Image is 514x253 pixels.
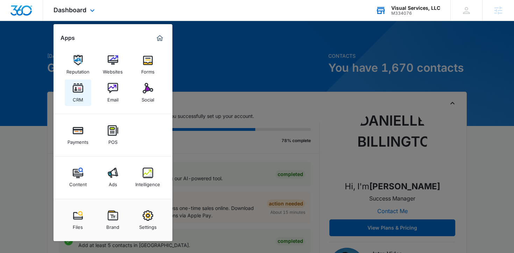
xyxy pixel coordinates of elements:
div: Intelligence [135,178,160,187]
a: Social [135,79,161,106]
div: Forms [141,65,155,75]
div: POS [108,136,117,145]
div: Files [73,221,83,230]
div: Email [107,93,119,103]
h2: Apps [60,35,75,41]
a: Email [100,79,126,106]
div: Settings [139,221,157,230]
a: Content [65,164,91,191]
div: account name [391,5,440,11]
a: Files [65,207,91,233]
a: Payments [65,122,91,148]
a: Websites [100,51,126,78]
a: Marketing 360® Dashboard [154,33,165,44]
div: Reputation [66,65,90,75]
a: Intelligence [135,164,161,191]
div: Payments [67,136,88,145]
div: account id [391,11,440,16]
div: Websites [103,65,123,75]
div: Brand [106,221,119,230]
a: Brand [100,207,126,233]
div: CRM [73,93,83,103]
a: POS [100,122,126,148]
a: Forms [135,51,161,78]
a: Reputation [65,51,91,78]
a: CRM [65,79,91,106]
div: Content [69,178,87,187]
a: Ads [100,164,126,191]
span: Dashboard [53,6,86,14]
div: Social [142,93,154,103]
div: Ads [109,178,117,187]
a: Settings [135,207,161,233]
